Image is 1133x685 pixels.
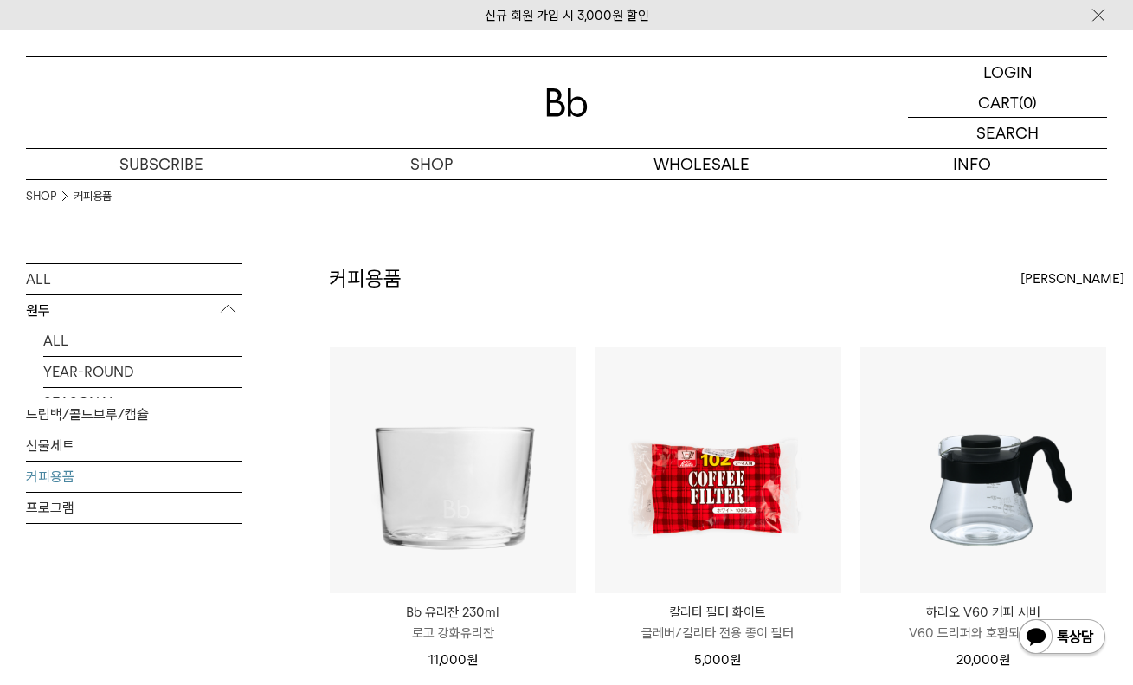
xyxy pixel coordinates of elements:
[26,399,242,430] a: 드립백/콜드브루/캡슐
[26,264,242,294] a: ALL
[485,8,649,23] a: 신규 회원 가입 시 3,000원 할인
[1017,617,1107,659] img: 카카오톡 채널 1:1 채팅 버튼
[26,295,242,326] p: 원두
[999,652,1010,668] span: 원
[908,57,1107,87] a: LOGIN
[428,652,478,668] span: 11,000
[43,357,242,387] a: YEAR-ROUND
[330,602,576,643] a: Bb 유리잔 230ml 로고 강화유리잔
[983,57,1033,87] p: LOGIN
[595,623,840,643] p: 클레버/칼리타 전용 종이 필터
[694,652,741,668] span: 5,000
[908,87,1107,118] a: CART (0)
[43,388,242,418] a: SEASONAL
[1019,87,1037,117] p: (0)
[330,347,576,593] img: Bb 유리잔 230ml
[329,264,402,294] h2: 커피용품
[595,602,840,643] a: 칼리타 필터 화이트 클레버/칼리타 전용 종이 필터
[1020,268,1124,289] span: [PERSON_NAME]
[467,652,478,668] span: 원
[26,430,242,461] a: 선물세트
[26,188,56,205] a: SHOP
[860,347,1106,593] img: 하리오 V60 커피 서버
[978,87,1019,117] p: CART
[595,602,840,623] p: 칼리타 필터 화이트
[860,602,1106,643] a: 하리오 V60 커피 서버 V60 드리퍼와 호환되는 서버
[43,326,242,356] a: ALL
[296,149,566,179] a: SHOP
[546,88,588,117] img: 로고
[860,602,1106,623] p: 하리오 V60 커피 서버
[330,602,576,623] p: Bb 유리잔 230ml
[595,347,840,593] img: 칼리타 필터 화이트
[837,149,1107,179] p: INFO
[26,462,242,492] a: 커피용품
[860,623,1106,643] p: V60 드리퍼와 호환되는 서버
[330,623,576,643] p: 로고 강화유리잔
[74,188,112,205] a: 커피용품
[956,652,1010,668] span: 20,000
[730,652,741,668] span: 원
[976,118,1039,148] p: SEARCH
[26,493,242,523] a: 프로그램
[567,149,837,179] p: WHOLESALE
[26,149,296,179] a: SUBSCRIBE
